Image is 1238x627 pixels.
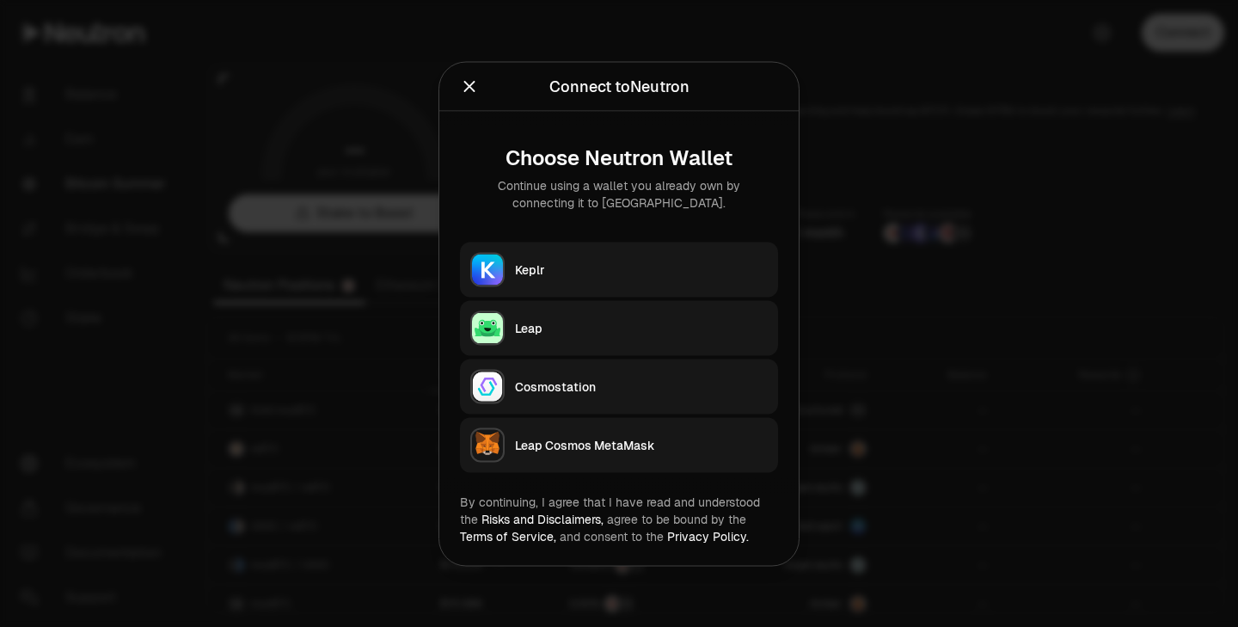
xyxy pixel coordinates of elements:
[460,417,778,472] button: Leap Cosmos MetaMaskLeap Cosmos MetaMask
[515,261,768,278] div: Keplr
[460,528,556,544] a: Terms of Service,
[460,242,778,297] button: KeplrKeplr
[474,176,764,211] div: Continue using a wallet you already own by connecting it to [GEOGRAPHIC_DATA].
[515,319,768,336] div: Leap
[667,528,749,544] a: Privacy Policy.
[472,312,503,343] img: Leap
[460,359,778,414] button: CosmostationCosmostation
[515,378,768,395] div: Cosmostation
[481,511,604,526] a: Risks and Disclaimers,
[472,429,503,460] img: Leap Cosmos MetaMask
[515,436,768,453] div: Leap Cosmos MetaMask
[460,300,778,355] button: LeapLeap
[474,145,764,169] div: Choose Neutron Wallet
[460,493,778,544] div: By continuing, I agree that I have read and understood the agree to be bound by the and consent t...
[460,74,479,98] button: Close
[472,254,503,285] img: Keplr
[472,371,503,402] img: Cosmostation
[549,74,689,98] div: Connect to Neutron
